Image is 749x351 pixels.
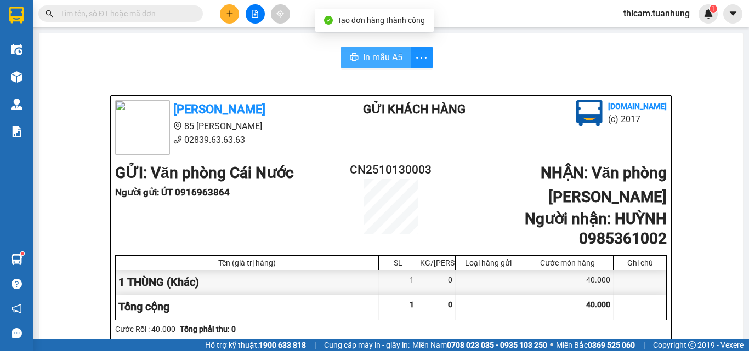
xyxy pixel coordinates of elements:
span: In mẫu A5 [363,50,402,64]
b: GỬI : Văn phòng Cái Nước [115,164,294,182]
span: copyright [688,341,696,349]
span: notification [12,303,22,314]
strong: 0369 525 060 [588,341,635,349]
span: check-circle [324,16,333,25]
b: Gửi khách hàng [363,102,466,116]
img: logo-vxr [9,7,24,24]
b: Người nhận : HUỲNH 0985361002 [525,210,667,248]
li: 85 [PERSON_NAME] [115,119,319,133]
img: warehouse-icon [11,71,22,83]
span: 1 [410,300,414,309]
span: question-circle [12,279,22,289]
button: file-add [246,4,265,24]
span: plus [226,10,234,18]
img: icon-new-feature [703,9,713,19]
img: solution-icon [11,126,22,137]
span: 1 [711,5,715,13]
span: Cung cấp máy in - giấy in: [324,339,410,351]
li: (c) 2017 [608,112,667,126]
li: 02839.63.63.63 [115,133,319,147]
button: plus [220,4,239,24]
div: Cước Rồi : 40.000 [115,323,175,335]
sup: 1 [21,252,24,255]
div: 40.000 [521,270,614,295]
span: message [12,328,22,338]
span: 0 [448,300,452,309]
span: aim [276,10,284,18]
span: Hỗ trợ kỹ thuật: [205,339,306,351]
button: caret-down [723,4,742,24]
strong: 0708 023 035 - 0935 103 250 [447,341,547,349]
div: Ghi chú [616,258,663,267]
span: phone [173,135,182,144]
span: more [411,51,432,65]
div: Tên (giá trị hàng) [118,258,376,267]
b: [DOMAIN_NAME] [608,102,667,111]
span: | [643,339,645,351]
b: Người gửi : ÚT 0916963864 [115,187,230,198]
b: NHẬN : Văn phòng [PERSON_NAME] [541,164,667,206]
button: more [411,47,433,68]
sup: 1 [710,5,717,13]
span: ⚪️ [550,343,553,347]
div: KG/[PERSON_NAME] [420,258,452,267]
div: 1 THÙNG (Khác) [116,270,379,295]
div: 0 [417,270,456,295]
span: Tạo đơn hàng thành công [337,16,425,25]
h2: CN2510130003 [345,161,437,179]
b: [PERSON_NAME] [173,102,265,116]
span: Miền Bắc [556,339,635,351]
span: file-add [251,10,259,18]
div: Cước món hàng [524,258,610,267]
div: 1 [379,270,417,295]
img: warehouse-icon [11,254,22,265]
button: aim [271,4,290,24]
button: printerIn mẫu A5 [341,47,411,68]
span: printer [350,53,359,63]
img: warehouse-icon [11,99,22,110]
span: | [314,339,316,351]
span: thicam.tuanhung [615,7,699,20]
input: Tìm tên, số ĐT hoặc mã đơn [60,8,190,20]
img: warehouse-icon [11,44,22,55]
span: 40.000 [586,300,610,309]
img: logo.jpg [115,100,170,155]
div: SL [382,258,414,267]
span: Miền Nam [412,339,547,351]
span: environment [173,122,182,130]
b: Tổng phải thu: 0 [180,325,236,333]
img: logo.jpg [576,100,603,126]
div: Loại hàng gửi [458,258,518,267]
span: Tổng cộng [118,300,169,313]
span: search [46,10,53,18]
strong: 1900 633 818 [259,341,306,349]
span: caret-down [728,9,738,19]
